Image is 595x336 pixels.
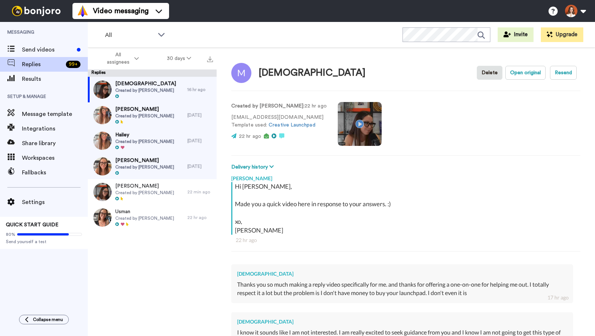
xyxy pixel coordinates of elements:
button: Collapse menu [19,315,69,324]
div: Hi [PERSON_NAME], Made you a quick video here in response to your answers. :) xo, [PERSON_NAME] [235,182,579,235]
a: UsmanCreated by [PERSON_NAME]22 hr ago [88,205,217,230]
img: 787c2273-f7a1-455a-8e78-280b0ef4abd9-thumb.jpg [93,132,112,150]
div: Replies [88,69,217,77]
span: [PERSON_NAME] [115,182,174,190]
a: [DEMOGRAPHIC_DATA]Created by [PERSON_NAME]16 hr ago [88,77,217,102]
a: [PERSON_NAME]Created by [PERSON_NAME]22 min ago [88,179,217,205]
span: Created by [PERSON_NAME] [115,215,174,221]
a: HaileyCreated by [PERSON_NAME][DATE] [88,128,217,154]
span: Settings [22,198,88,207]
span: Replies [22,60,63,69]
div: 17 hr ago [547,294,569,301]
span: Message template [22,110,88,118]
div: 22 hr ago [187,215,213,220]
span: Send yourself a test [6,239,82,245]
div: [DATE] [187,112,213,118]
div: 99 + [66,61,81,68]
span: Share library [22,139,88,148]
img: export.svg [207,56,213,62]
button: Open original [505,66,546,80]
img: Image of Muhammad [231,63,251,83]
button: Delete [477,66,502,80]
span: [PERSON_NAME] [115,106,174,113]
img: vm-color.svg [77,5,89,17]
span: Workspaces [22,154,88,162]
img: 8ae73e70-ccb0-4225-9ca8-f179eea07aeb-thumb.jpg [93,183,112,201]
span: Created by [PERSON_NAME] [115,87,176,93]
span: Usman [115,208,174,215]
span: Send videos [22,45,74,54]
a: [PERSON_NAME]Created by [PERSON_NAME][DATE] [88,154,217,179]
div: [DEMOGRAPHIC_DATA] [259,68,366,78]
span: Results [22,75,88,83]
div: [DEMOGRAPHIC_DATA] [237,270,567,278]
img: 5af94d56-3cfa-4eaa-8484-b7792819428d-thumb.jpg [93,106,112,124]
span: Fallbacks [22,168,88,177]
span: Created by [PERSON_NAME] [115,139,174,144]
span: Hailey [115,131,174,139]
button: Delivery history [231,163,276,171]
span: All [105,31,154,39]
p: : 22 hr ago [231,102,327,110]
img: bj-logo-header-white.svg [9,6,64,16]
span: [PERSON_NAME] [115,157,174,164]
img: db9c5d6e-d46a-4b77-b03a-8d144d60c608-thumb.jpg [93,80,112,99]
div: Thanks you so much making a reply video specifically for me. and thanks for offering a one-on-one... [237,280,567,297]
span: Created by [PERSON_NAME] [115,113,174,119]
span: QUICK START GUIDE [6,222,59,227]
a: Creative Launchpad [269,122,315,128]
div: [DATE] [187,138,213,144]
div: [DEMOGRAPHIC_DATA] [237,318,567,325]
img: 8f10f59c-32e7-4da7-9793-2e31649b5a3a-thumb.jpg [93,157,112,175]
button: Export all results that match these filters now. [205,53,215,64]
div: 22 min ago [187,189,213,195]
div: [DATE] [187,163,213,169]
span: [DEMOGRAPHIC_DATA] [115,80,176,87]
button: Invite [498,27,534,42]
span: All assignees [103,51,133,66]
span: Created by [PERSON_NAME] [115,190,174,196]
strong: Created by [PERSON_NAME] [231,103,303,109]
div: 22 hr ago [236,237,576,244]
span: Collapse menu [33,317,63,322]
button: Resend [550,66,577,80]
button: 30 days [153,52,205,65]
p: [EMAIL_ADDRESS][DOMAIN_NAME] Template used: [231,114,327,129]
div: 16 hr ago [187,87,213,93]
button: All assignees [89,48,153,69]
span: Video messaging [93,6,149,16]
div: [PERSON_NAME] [231,171,580,182]
span: Created by [PERSON_NAME] [115,164,174,170]
span: 80% [6,231,15,237]
button: Upgrade [541,27,583,42]
a: [PERSON_NAME]Created by [PERSON_NAME][DATE] [88,102,217,128]
span: 22 hr ago [239,134,261,139]
span: Integrations [22,124,88,133]
img: 8263a58c-0803-4b83-9cb5-7ff0b4c5d52e-thumb.jpg [93,208,112,227]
